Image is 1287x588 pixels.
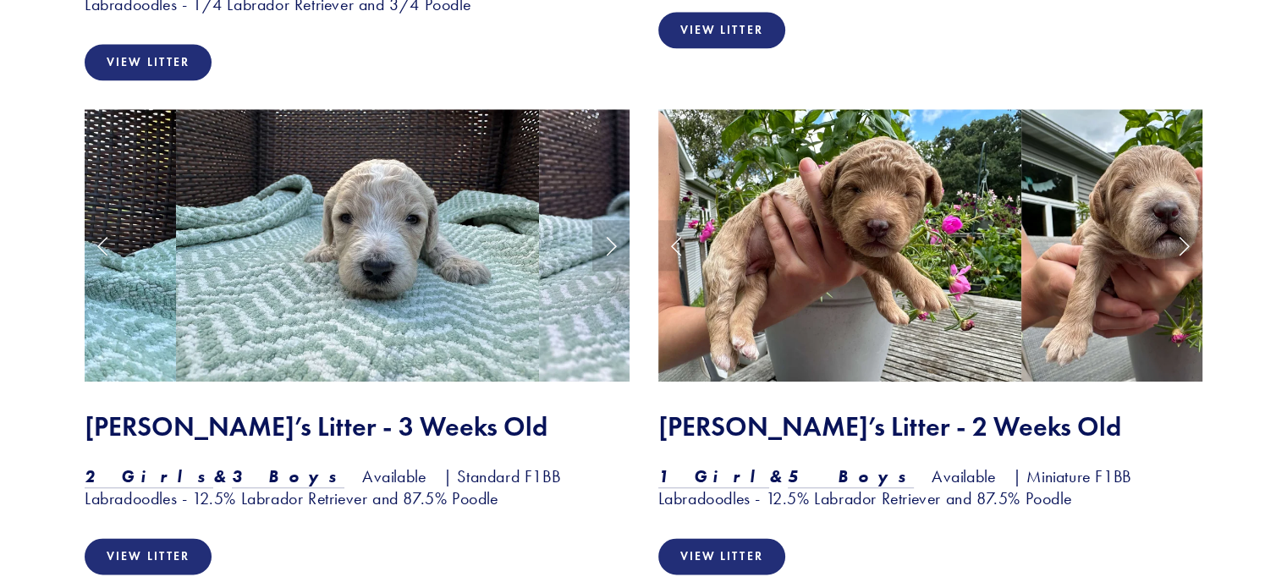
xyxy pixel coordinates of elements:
[658,12,785,48] a: View Litter
[658,466,770,488] a: 1 Girl
[176,109,539,382] img: Tic Tac 2.jpg
[592,220,630,271] a: Next Slide
[658,220,696,271] a: Previous Slide
[658,465,1203,509] h3: Available | Miniature F1BB Labradoodles - 12.5% Labrador Retriever and 87.5% Poodle
[232,466,345,486] em: 3 Boys
[232,466,345,488] a: 3 Boys
[85,466,213,486] em: 2 Girls
[658,410,1203,442] h2: [PERSON_NAME]’s Litter - 2 Weeks Old
[658,538,785,574] a: View Litter
[85,410,630,442] h2: [PERSON_NAME]’s Litter - 3 Weeks Old
[788,466,915,486] em: 5 Boys
[788,466,915,488] a: 5 Boys
[769,466,788,486] em: &
[213,466,232,486] em: &
[85,465,630,509] h3: Available | Standard F1BB Labradoodles - 12.5% Labrador Retriever and 87.5% Poodle
[658,466,770,486] em: 1 Girl
[85,538,212,574] a: View Litter
[85,466,213,488] a: 2 Girls
[539,109,902,382] img: Dot 1.jpg
[658,109,1021,382] img: Jessie 1.jpg
[1165,220,1202,271] a: Next Slide
[85,220,122,271] a: Previous Slide
[85,44,212,80] a: View Litter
